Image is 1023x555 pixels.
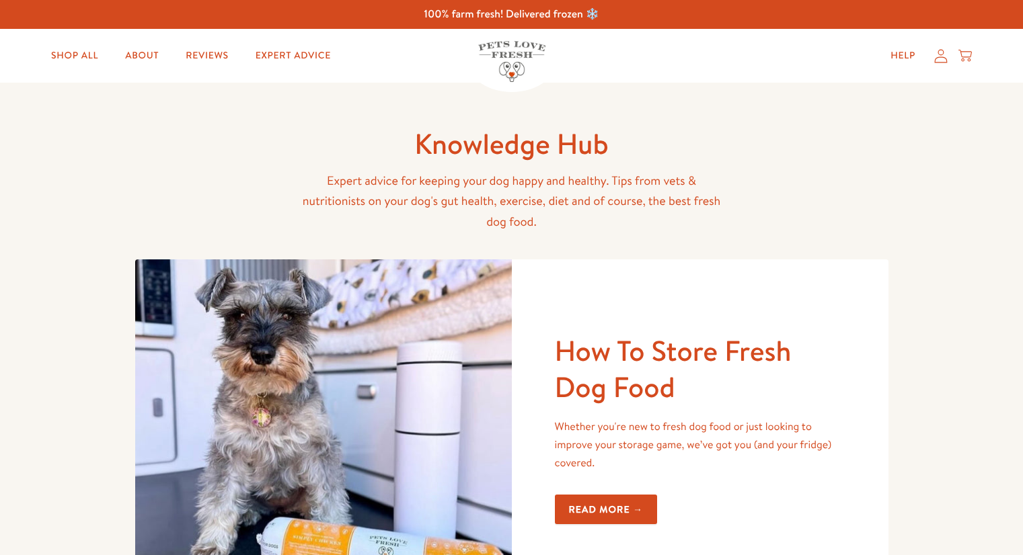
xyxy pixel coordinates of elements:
[297,126,727,163] h1: Knowledge Hub
[297,171,727,232] p: Expert advice for keeping your dog happy and healthy. Tips from vets & nutritionists on your dog'...
[555,331,792,407] a: How To Store Fresh Dog Food
[40,42,109,69] a: Shop All
[478,41,545,82] img: Pets Love Fresh
[880,42,926,69] a: Help
[114,42,169,69] a: About
[245,42,342,69] a: Expert Advice
[175,42,239,69] a: Reviews
[555,418,845,473] p: Whether you're new to fresh dog food or just looking to improve your storage game, we’ve got you ...
[555,495,658,525] a: Read more →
